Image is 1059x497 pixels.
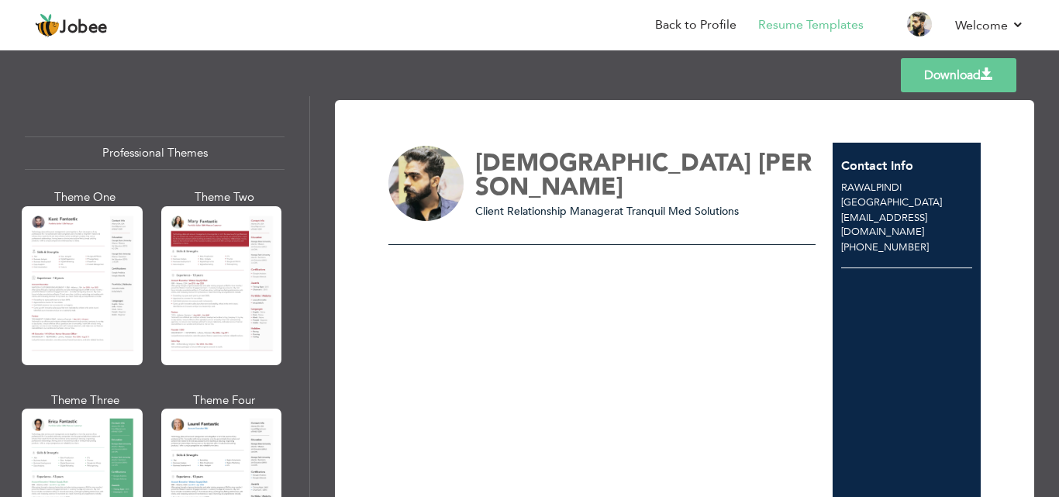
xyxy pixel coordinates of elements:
span: [DEMOGRAPHIC_DATA] [475,147,751,179]
span: [EMAIL_ADDRESS][DOMAIN_NAME] [841,211,927,240]
a: Back to Profile [655,16,736,34]
span: Client Relationship Manager [475,204,614,219]
span: Jobee [60,19,108,36]
span: [GEOGRAPHIC_DATA] [841,195,942,209]
img: Profile Img [907,12,932,36]
img: jobee.io [35,13,60,38]
a: Resume Templates [758,16,864,34]
span: RAWALPINDI [841,181,902,195]
div: Professional Themes [25,136,285,170]
div: Theme Three [25,392,146,409]
span: Contact Info [841,157,913,174]
a: Download [901,58,1016,92]
a: Jobee [35,13,108,38]
div: Theme Two [164,189,285,205]
span: at Tranquil Med Solutions [614,204,739,219]
img: No image [388,146,464,222]
div: Theme Four [164,392,285,409]
span: [PHONE_NUMBER] [841,240,929,254]
a: Welcome [955,16,1024,35]
div: Theme One [25,189,146,205]
span: [PERSON_NAME] [475,147,812,203]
